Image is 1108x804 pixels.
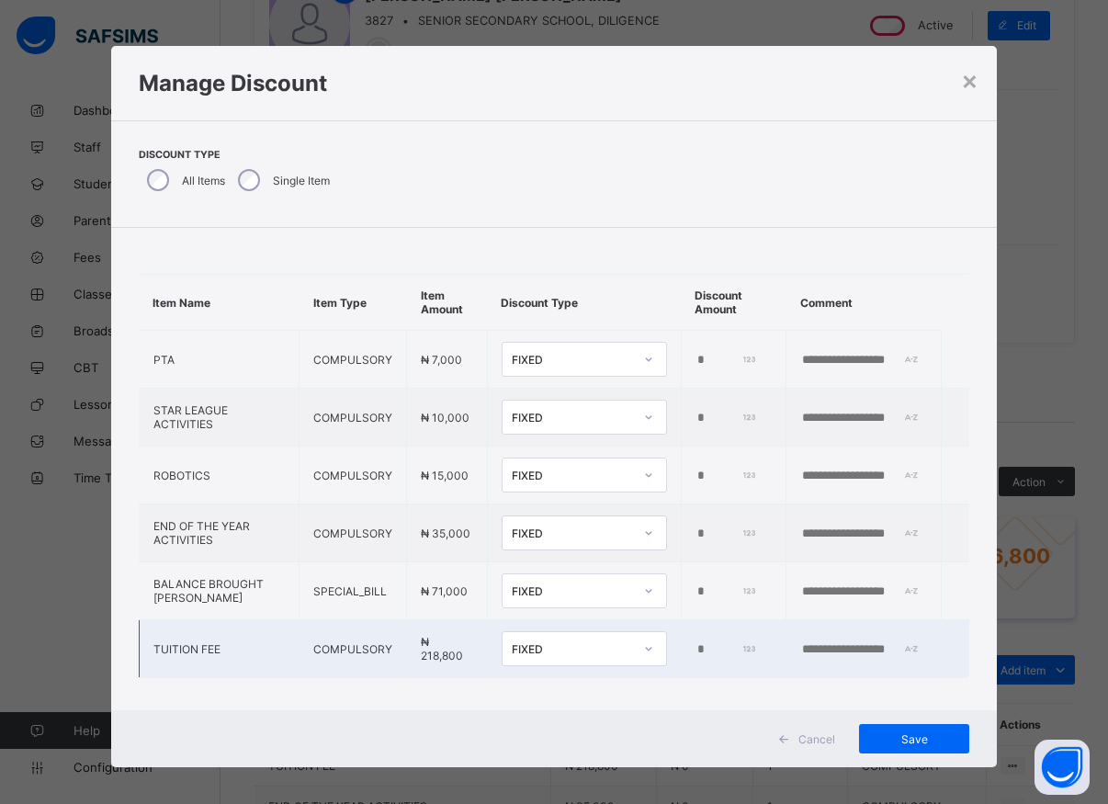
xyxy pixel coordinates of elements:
[512,584,633,598] div: FIXED
[273,174,330,187] label: Single Item
[139,620,299,678] td: TUITION FEE
[1035,740,1090,795] button: Open asap
[300,504,407,562] td: COMPULSORY
[421,469,469,482] span: ₦ 15,000
[512,527,633,540] div: FIXED
[300,562,407,620] td: SPECIAL_BILL
[139,331,299,389] td: PTA
[300,331,407,389] td: COMPULSORY
[421,527,470,540] span: ₦ 35,000
[421,353,462,367] span: ₦ 7,000
[139,562,299,620] td: BALANCE BROUGHT [PERSON_NAME]
[139,149,334,161] span: Discount Type
[300,389,407,447] td: COMPULSORY
[421,635,463,662] span: ₦ 218,800
[961,64,978,96] div: ×
[182,174,225,187] label: All Items
[798,732,835,746] span: Cancel
[139,70,970,96] h1: Manage Discount
[681,275,786,331] th: Discount Amount
[512,469,633,482] div: FIXED
[512,411,633,425] div: FIXED
[407,275,488,331] th: Item Amount
[487,275,681,331] th: Discount Type
[421,584,468,598] span: ₦ 71,000
[421,411,469,425] span: ₦ 10,000
[873,732,955,746] span: Save
[139,504,299,562] td: END OF THE YEAR ACTIVITIES
[300,275,407,331] th: Item Type
[139,275,299,331] th: Item Name
[512,642,633,656] div: FIXED
[139,389,299,447] td: STAR LEAGUE ACTIVITIES
[300,447,407,504] td: COMPULSORY
[512,353,633,367] div: FIXED
[786,275,942,331] th: Comment
[300,620,407,678] td: COMPULSORY
[139,447,299,504] td: ROBOTICS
